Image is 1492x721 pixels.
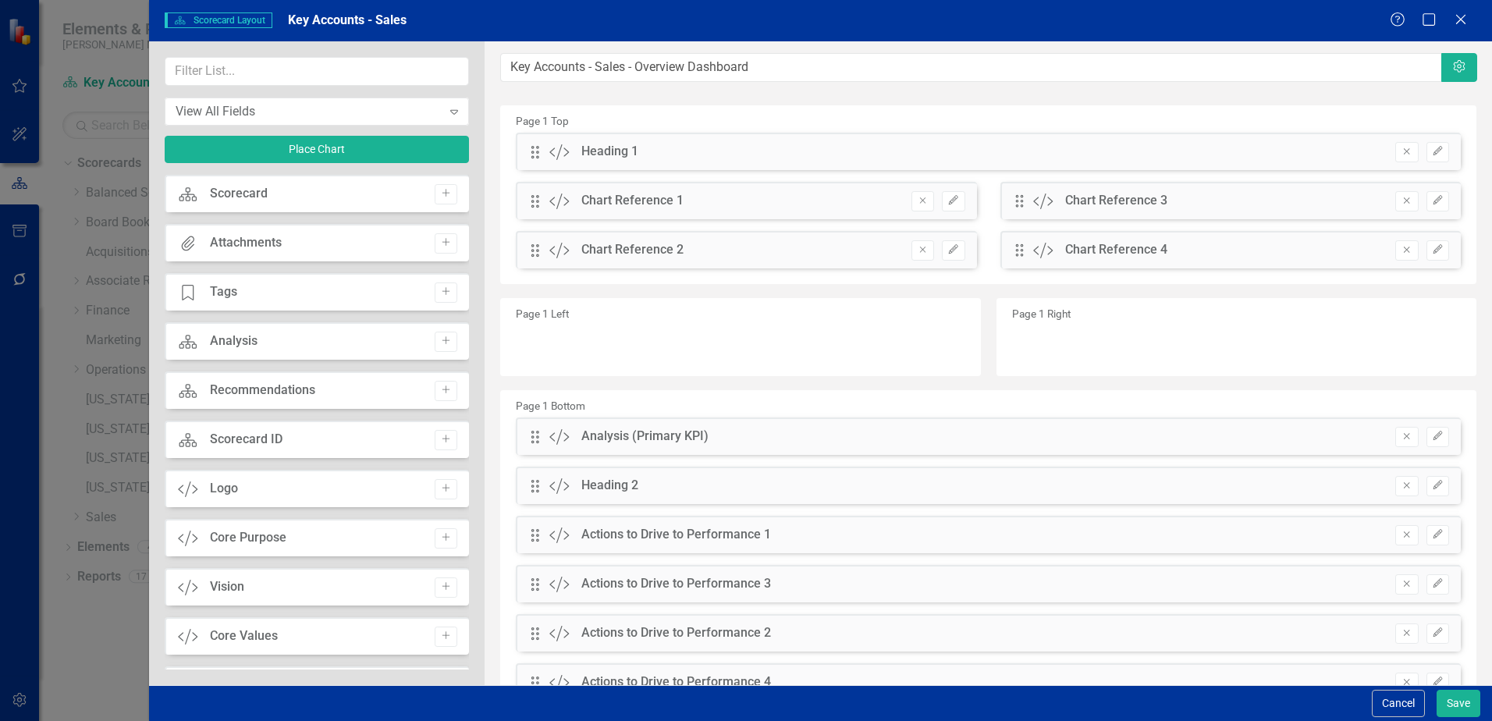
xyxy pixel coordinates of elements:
[165,12,272,28] span: Scorecard Layout
[581,241,684,259] div: Chart Reference 2
[210,185,268,203] div: Scorecard
[500,53,1442,82] input: Layout Name
[516,115,569,127] small: Page 1 Top
[210,578,244,596] div: Vision
[210,431,282,449] div: Scorecard ID
[1065,241,1167,259] div: Chart Reference 4
[210,283,237,301] div: Tags
[1437,690,1480,717] button: Save
[581,143,638,161] div: Heading 1
[581,673,771,691] div: Actions to Drive to Performance 4
[210,627,278,645] div: Core Values
[210,529,286,547] div: Core Purpose
[516,400,585,412] small: Page 1 Bottom
[176,102,442,120] div: View All Fields
[581,477,638,495] div: Heading 2
[1372,690,1425,717] button: Cancel
[165,57,469,86] input: Filter List...
[165,136,469,163] button: Place Chart
[210,234,282,252] div: Attachments
[581,624,771,642] div: Actions to Drive to Performance 2
[1012,307,1071,320] small: Page 1 Right
[1065,192,1167,210] div: Chart Reference 3
[581,575,771,593] div: Actions to Drive to Performance 3
[581,526,771,544] div: Actions to Drive to Performance 1
[581,428,709,446] div: Analysis (Primary KPI)
[210,332,258,350] div: Analysis
[581,192,684,210] div: Chart Reference 1
[288,12,407,27] span: Key Accounts - Sales
[516,307,569,320] small: Page 1 Left
[210,480,238,498] div: Logo
[210,382,315,400] div: Recommendations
